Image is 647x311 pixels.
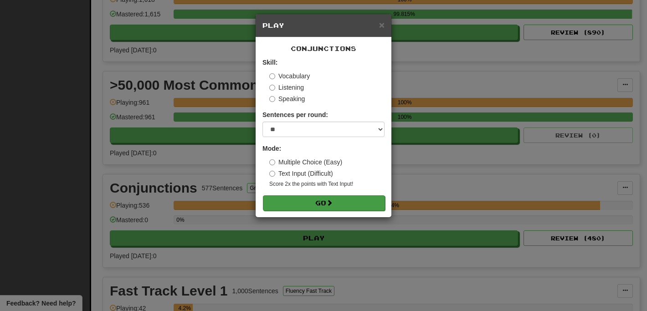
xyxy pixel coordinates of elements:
[379,20,385,30] span: ×
[269,71,310,81] label: Vocabulary
[269,73,275,79] input: Vocabulary
[269,180,385,188] small: Score 2x the points with Text Input !
[263,195,385,211] button: Go
[269,85,275,91] input: Listening
[262,110,328,119] label: Sentences per round:
[262,21,385,30] h5: Play
[269,169,333,178] label: Text Input (Difficult)
[269,96,275,102] input: Speaking
[379,20,385,30] button: Close
[262,145,281,152] strong: Mode:
[291,45,356,52] span: Conjunctions
[269,159,275,165] input: Multiple Choice (Easy)
[269,83,304,92] label: Listening
[269,94,305,103] label: Speaking
[262,59,277,66] strong: Skill:
[269,171,275,177] input: Text Input (Difficult)
[269,158,342,167] label: Multiple Choice (Easy)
